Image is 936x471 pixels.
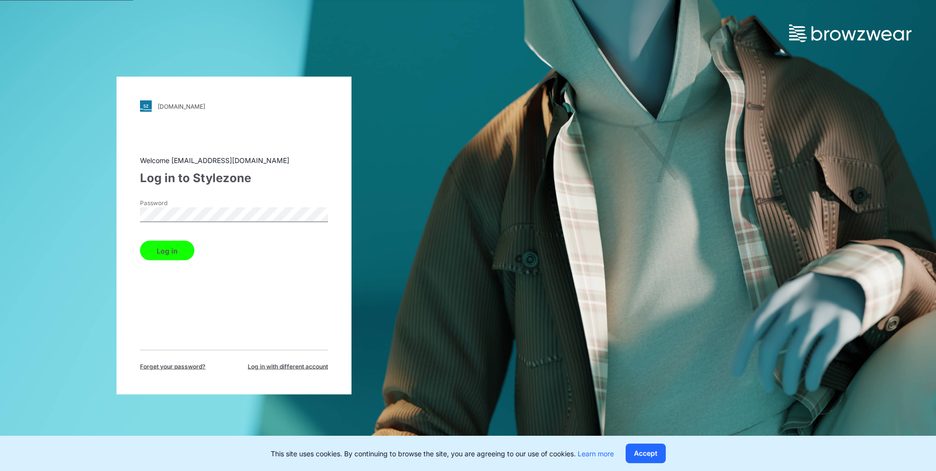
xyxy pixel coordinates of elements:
a: Learn more [578,449,614,458]
img: svg+xml;base64,PHN2ZyB3aWR0aD0iMjgiIGhlaWdodD0iMjgiIHZpZXdCb3g9IjAgMCAyOCAyOCIgZmlsbD0ibm9uZSIgeG... [140,100,152,112]
span: Log in with different account [248,362,328,371]
button: Accept [626,444,666,463]
div: Log in to Stylezone [140,169,328,187]
button: Log in [140,241,194,260]
span: Forget your password? [140,362,206,371]
img: browzwear-logo.73288ffb.svg [789,24,912,42]
p: This site uses cookies. By continuing to browse the site, you are agreeing to our use of cookies. [271,448,614,459]
div: Welcome [EMAIL_ADDRESS][DOMAIN_NAME] [140,155,328,165]
a: [DOMAIN_NAME] [140,100,328,112]
div: [DOMAIN_NAME] [158,102,205,110]
label: Password [140,199,209,208]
